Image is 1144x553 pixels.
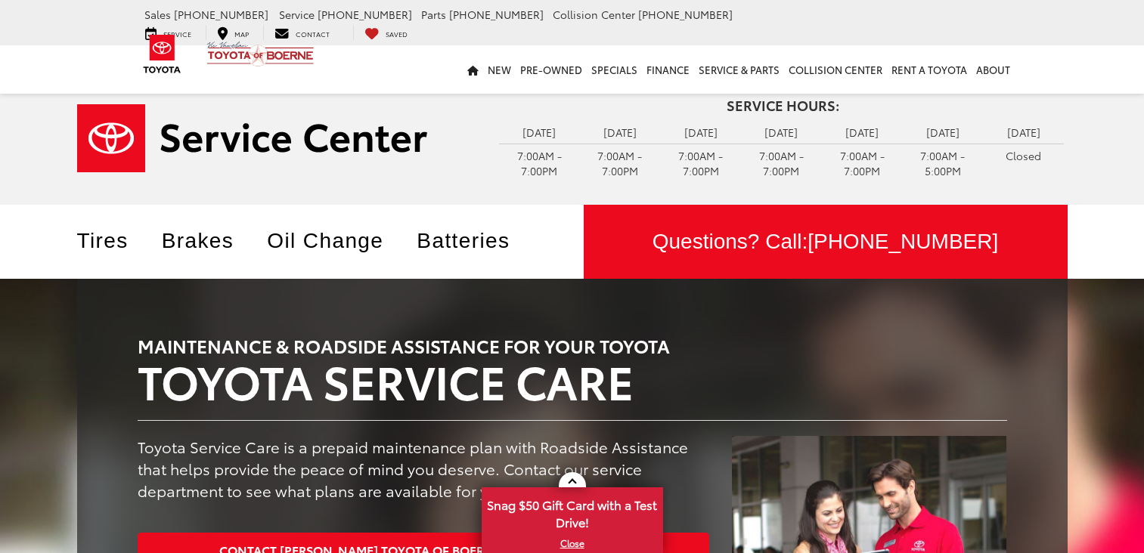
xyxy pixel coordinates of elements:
[483,45,516,94] a: New
[580,144,661,182] td: 7:00AM - 7:00PM
[421,7,446,22] span: Parts
[972,45,1015,94] a: About
[449,7,544,22] span: [PHONE_NUMBER]
[463,45,483,94] a: Home
[587,45,642,94] a: Specials
[784,45,887,94] a: Collision Center
[483,489,662,535] span: Snag $50 Gift Card with a Test Drive!
[134,25,203,40] a: Service
[386,29,408,39] span: Saved
[584,205,1068,279] a: Questions? Call:[PHONE_NUMBER]
[162,229,257,252] a: Brakes
[903,121,984,144] td: [DATE]
[138,355,1007,405] h2: TOYOTA SERVICE CARE
[642,45,694,94] a: Finance
[144,7,171,22] span: Sales
[499,144,580,182] td: 7:00AM - 7:00PM
[516,45,587,94] a: Pre-Owned
[77,104,427,172] img: Service Center | Vic Vaughan Toyota of Boerne in Boerne TX
[279,7,315,22] span: Service
[138,436,710,501] p: Toyota Service Care is a prepaid maintenance plan with Roadside Assistance that helps provide the...
[822,121,903,144] td: [DATE]
[983,144,1064,167] td: Closed
[741,144,822,182] td: 7:00AM - 7:00PM
[499,98,1068,113] h4: Service Hours:
[134,29,191,79] img: Toyota
[741,121,822,144] td: [DATE]
[660,144,741,182] td: 7:00AM - 7:00PM
[983,121,1064,144] td: [DATE]
[318,7,412,22] span: [PHONE_NUMBER]
[887,45,972,94] a: Rent a Toyota
[417,229,532,252] a: Batteries
[353,25,419,40] a: My Saved Vehicles
[584,205,1068,279] div: Questions? Call:
[499,121,580,144] td: [DATE]
[580,121,661,144] td: [DATE]
[808,230,998,253] span: [PHONE_NUMBER]
[77,229,151,252] a: Tires
[553,7,635,22] span: Collision Center
[267,229,406,252] a: Oil Change
[263,25,341,40] a: Contact
[206,41,315,67] img: Vic Vaughan Toyota of Boerne
[206,25,260,40] a: Map
[77,104,476,172] a: Service Center | Vic Vaughan Toyota of Boerne in Boerne TX
[638,7,733,22] span: [PHONE_NUMBER]
[694,45,784,94] a: Service & Parts: Opens in a new tab
[903,144,984,182] td: 7:00AM - 5:00PM
[174,7,268,22] span: [PHONE_NUMBER]
[822,144,903,182] td: 7:00AM - 7:00PM
[138,335,1007,355] h3: MAINTENANCE & ROADSIDE ASSISTANCE FOR YOUR TOYOTA
[660,121,741,144] td: [DATE]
